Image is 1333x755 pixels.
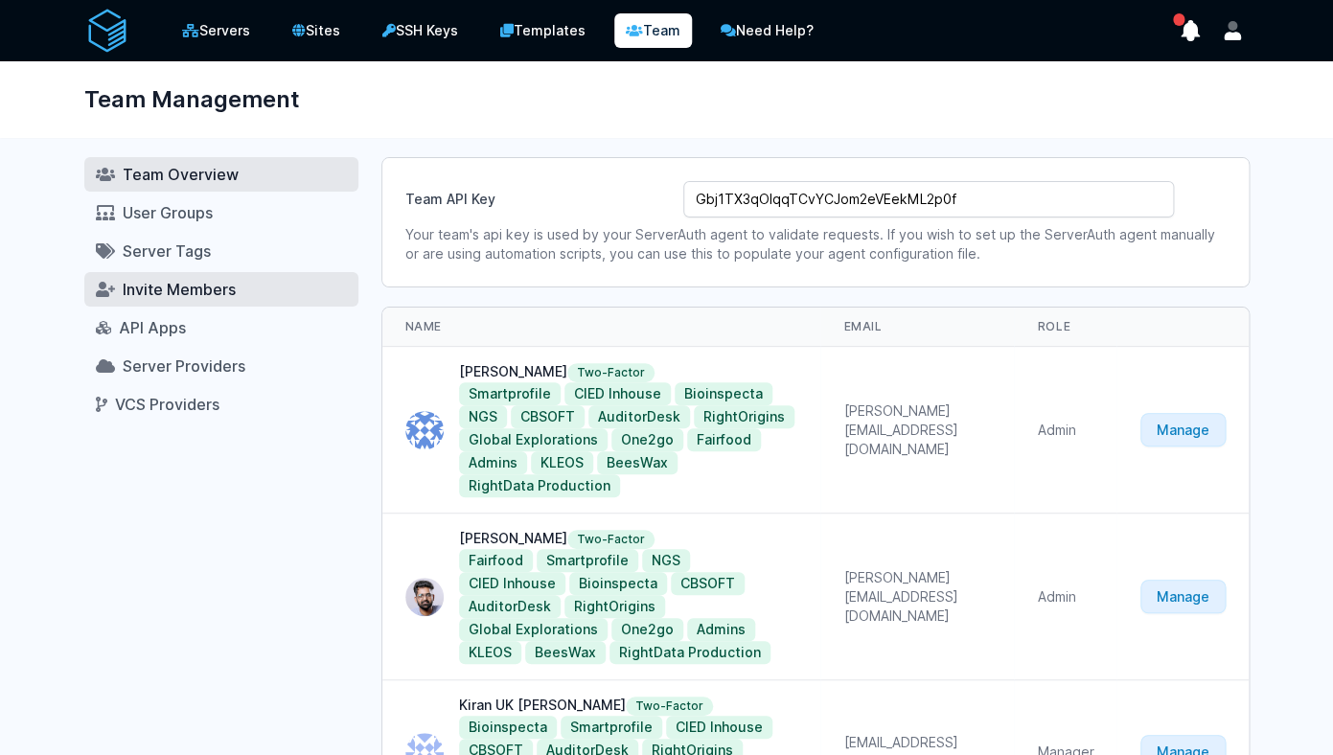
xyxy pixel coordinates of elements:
[405,411,444,449] img: Sudeesh
[405,578,444,616] img: Sankaran
[1215,13,1250,48] button: User menu
[459,451,527,474] a: Admins
[84,349,358,383] a: Server Providers
[820,514,1014,680] td: [PERSON_NAME][EMAIL_ADDRESS][DOMAIN_NAME]
[1173,13,1207,48] button: show notifications
[820,347,1014,514] td: [PERSON_NAME][EMAIL_ADDRESS][DOMAIN_NAME]
[707,11,827,50] a: Need Help?
[459,696,798,716] div: Kiran UK [PERSON_NAME]
[694,405,794,428] a: RightOrigins
[1014,514,1116,680] td: Admin
[1140,413,1226,446] a: Manage
[123,356,245,376] span: Server Providers
[279,11,354,50] a: Sites
[459,428,608,451] a: Global Explorations
[123,280,236,299] span: Invite Members
[687,618,755,641] a: Admins
[567,530,655,549] span: Two-Factor
[459,595,561,618] a: AuditorDesk
[611,618,683,641] a: One2go
[561,716,662,739] a: Smartprofile
[84,8,130,54] img: serverAuth logo
[671,572,745,595] a: CBSOFT
[1014,308,1116,347] th: Role
[84,272,358,307] a: Invite Members
[369,11,471,50] a: SSH Keys
[84,310,358,345] a: API Apps
[459,529,798,549] div: [PERSON_NAME]
[564,595,665,618] a: RightOrigins
[459,641,521,664] a: KLEOS
[820,308,1014,347] th: Email
[459,572,565,595] a: CIED Inhouse
[123,165,239,184] span: Team Overview
[84,157,358,192] a: Team Overview
[525,641,606,664] a: BeesWax
[405,225,1226,263] p: Your team's api key is used by your ServerAuth agent to validate requests. If you wish to set up ...
[459,618,608,641] a: Global Explorations
[84,77,300,123] h1: Team Management
[588,405,690,428] a: AuditorDesk
[119,318,186,337] span: API Apps
[487,11,599,50] a: Templates
[666,716,772,739] a: CIED Inhouse
[123,241,211,261] span: Server Tags
[459,405,507,428] a: NGS
[642,549,690,572] a: NGS
[611,428,683,451] a: One2go
[1014,347,1116,514] td: Admin
[609,641,770,664] a: RightData Production
[84,195,358,230] a: User Groups
[459,549,533,572] a: Fairfood
[537,549,638,572] a: Smartprofile
[614,13,692,48] a: Team
[531,451,593,474] a: KLEOS
[459,474,620,497] a: RightData Production
[123,203,213,222] span: User Groups
[459,382,561,405] a: Smartprofile
[597,451,678,474] a: BeesWax
[1140,580,1226,613] a: Manage
[1173,13,1185,26] span: has unread notifications
[459,716,557,739] a: Bioinspecta
[687,428,761,451] a: Fairfood
[511,405,585,428] a: CBSOFT
[84,234,358,268] a: Server Tags
[84,387,358,422] a: VCS Providers
[675,382,772,405] a: Bioinspecta
[405,182,669,209] label: Team API Key
[382,308,821,347] th: Name
[169,11,264,50] a: Servers
[567,363,655,382] span: Two-Factor
[626,697,713,716] span: Two-Factor
[115,395,219,414] span: VCS Providers
[564,382,671,405] a: CIED Inhouse
[569,572,667,595] a: Bioinspecta
[459,362,798,382] div: [PERSON_NAME]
